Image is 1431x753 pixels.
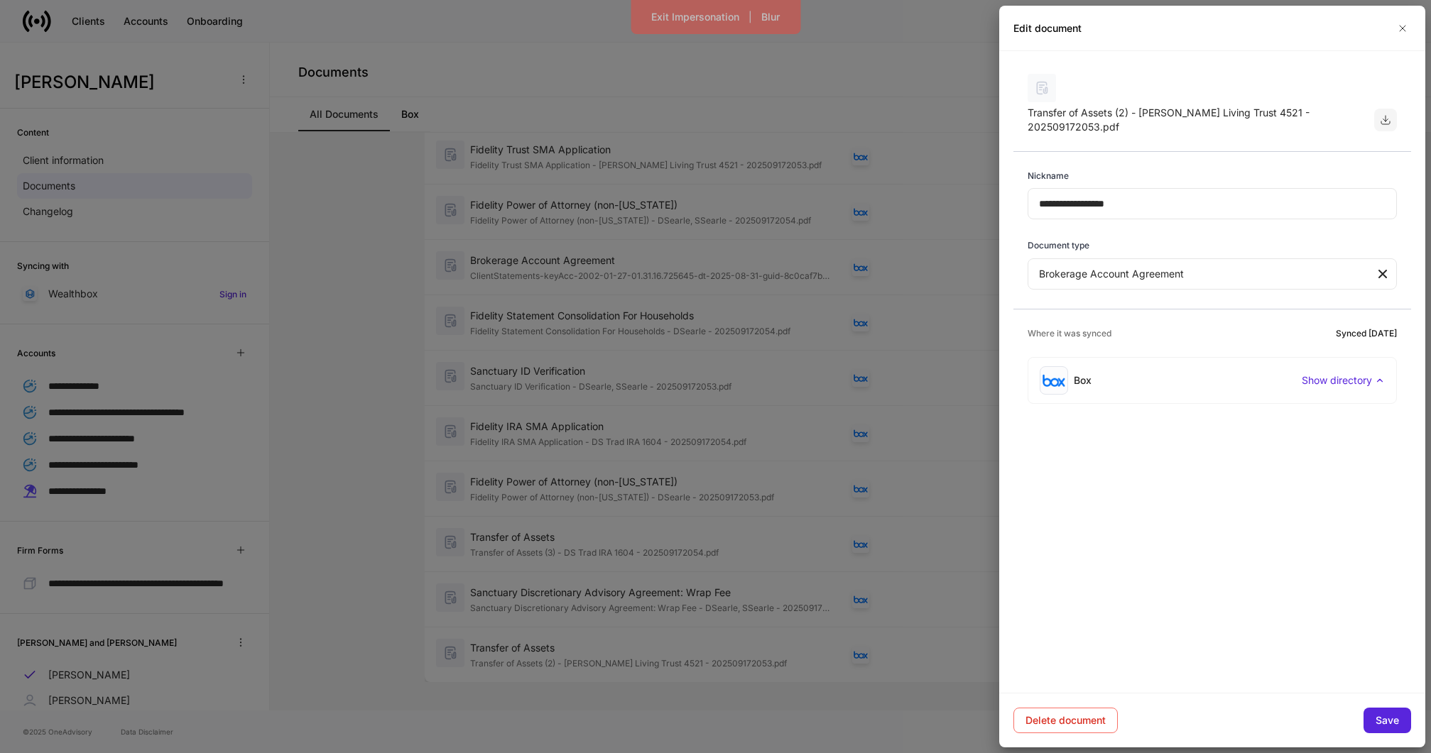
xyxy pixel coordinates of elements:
div: Exit Impersonation [651,10,739,24]
h2: Edit document [1013,21,1082,35]
div: BoxShow directory [1028,358,1396,403]
div: Box [1074,373,1092,388]
h6: Document type [1028,238,1089,252]
h6: Nickname [1028,169,1069,182]
button: Delete document [1013,708,1118,733]
p: Show directory [1302,373,1372,388]
div: Delete document [1025,713,1106,727]
img: oYqM9ojoZLfzCHUefNbBcWHcyDPbQKagtYciMC8pFl3iZXy3dU33Uwy+706y+0q2uJ1ghNQf2OIHrSh50tUd9HaB5oMc62p0G... [1043,374,1065,387]
h6: Synced [DATE] [1336,326,1397,340]
button: Save [1364,708,1411,733]
img: svg%3e [1028,74,1056,102]
div: Save [1376,713,1399,727]
div: Transfer of Assets (2) - [PERSON_NAME] Living Trust 4521 - 202509172053.pdf [1028,106,1363,134]
div: Blur [761,10,780,24]
h6: Where it was synced [1028,326,1111,340]
div: Brokerage Account Agreement [1028,258,1374,290]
